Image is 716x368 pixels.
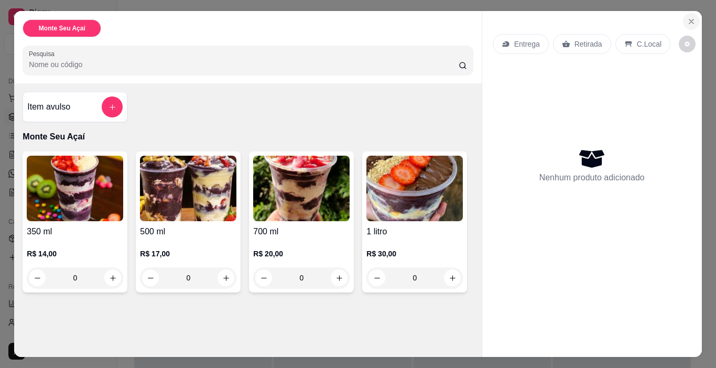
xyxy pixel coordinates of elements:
[253,156,350,221] img: product-image
[39,24,85,33] p: Monte Seu Açaí
[140,248,236,259] p: R$ 17,00
[140,156,236,221] img: product-image
[253,248,350,259] p: R$ 20,00
[29,49,58,58] label: Pesquisa
[102,96,123,117] button: add-separate-item
[27,248,123,259] p: R$ 14,00
[366,225,463,238] h4: 1 litro
[679,36,696,52] button: decrease-product-quantity
[366,156,463,221] img: product-image
[253,225,350,238] h4: 700 ml
[574,39,602,49] p: Retirada
[637,39,661,49] p: C.Local
[140,225,236,238] h4: 500 ml
[29,59,459,70] input: Pesquisa
[514,39,540,49] p: Entrega
[366,248,463,259] p: R$ 30,00
[27,101,70,113] h4: Item avulso
[539,171,645,184] p: Nenhum produto adicionado
[27,225,123,238] h4: 350 ml
[27,156,123,221] img: product-image
[23,131,473,143] p: Monte Seu Açaí
[683,13,700,30] button: Close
